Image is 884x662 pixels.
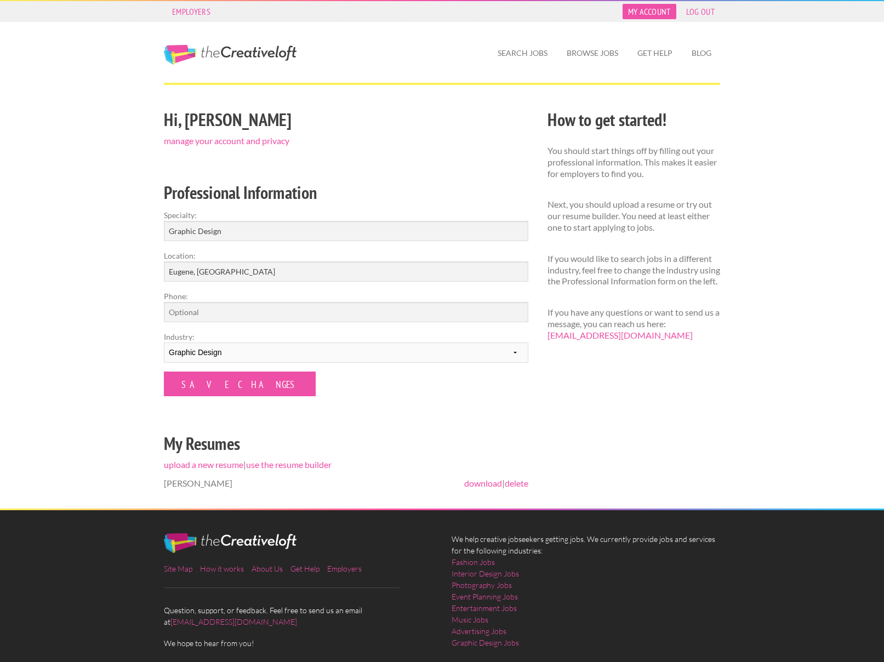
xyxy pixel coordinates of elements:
a: Log Out [681,4,720,19]
a: Music Jobs [452,614,488,625]
a: delete [505,478,528,488]
a: Site Map [164,564,192,573]
label: Location: [164,250,528,261]
a: use the resume builder [246,459,332,470]
a: [EMAIL_ADDRESS][DOMAIN_NAME] [170,617,297,626]
p: If you have any questions or want to send us a message, you can reach us here: [547,307,720,341]
img: The Creative Loft [164,533,296,553]
label: Phone: [164,290,528,302]
a: My Account [623,4,676,19]
h2: My Resumes [164,431,528,456]
div: Question, support, or feedback. Feel free to send us an email at [155,533,442,649]
h2: Professional Information [164,180,528,205]
a: About Us [252,564,283,573]
a: Fashion Jobs [452,556,495,568]
p: If you would like to search jobs in a different industry, feel free to change the industry using ... [547,253,720,287]
span: We hope to hear from you! [164,637,432,649]
a: download [464,478,502,488]
label: Specialty: [164,209,528,221]
a: How it works [200,564,244,573]
a: Employers [167,4,216,19]
a: manage your account and privacy [164,135,289,146]
input: Optional [164,302,528,322]
a: Event Planning Jobs [452,591,518,602]
a: Blog [683,41,720,66]
input: Save Changes [164,372,316,396]
span: | [464,478,528,489]
a: Search Jobs [489,41,556,66]
input: e.g. New York, NY [164,261,528,282]
p: You should start things off by filling out your professional information. This makes it easier fo... [547,145,720,179]
h2: Hi, [PERSON_NAME] [164,107,528,132]
span: [PERSON_NAME] [164,478,232,488]
p: Next, you should upload a resume or try out our resume builder. You need at least either one to s... [547,199,720,233]
a: The Creative Loft [164,45,296,65]
a: Advertising Jobs [452,625,506,637]
label: Industry: [164,331,528,343]
a: Entertainment Jobs [452,602,517,614]
a: [EMAIL_ADDRESS][DOMAIN_NAME] [547,330,693,340]
a: Get Help [629,41,681,66]
a: Photography Jobs [452,579,512,591]
a: Employers [327,564,362,573]
div: We help creative jobseekers getting jobs. We currently provide jobs and services for the followin... [442,533,730,657]
a: Get Help [290,564,320,573]
a: upload a new resume [164,459,243,470]
h2: How to get started! [547,107,720,132]
a: Browse Jobs [558,41,627,66]
a: Interior Design Jobs [452,568,519,579]
div: | [155,106,538,509]
a: Graphic Design Jobs [452,637,519,648]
